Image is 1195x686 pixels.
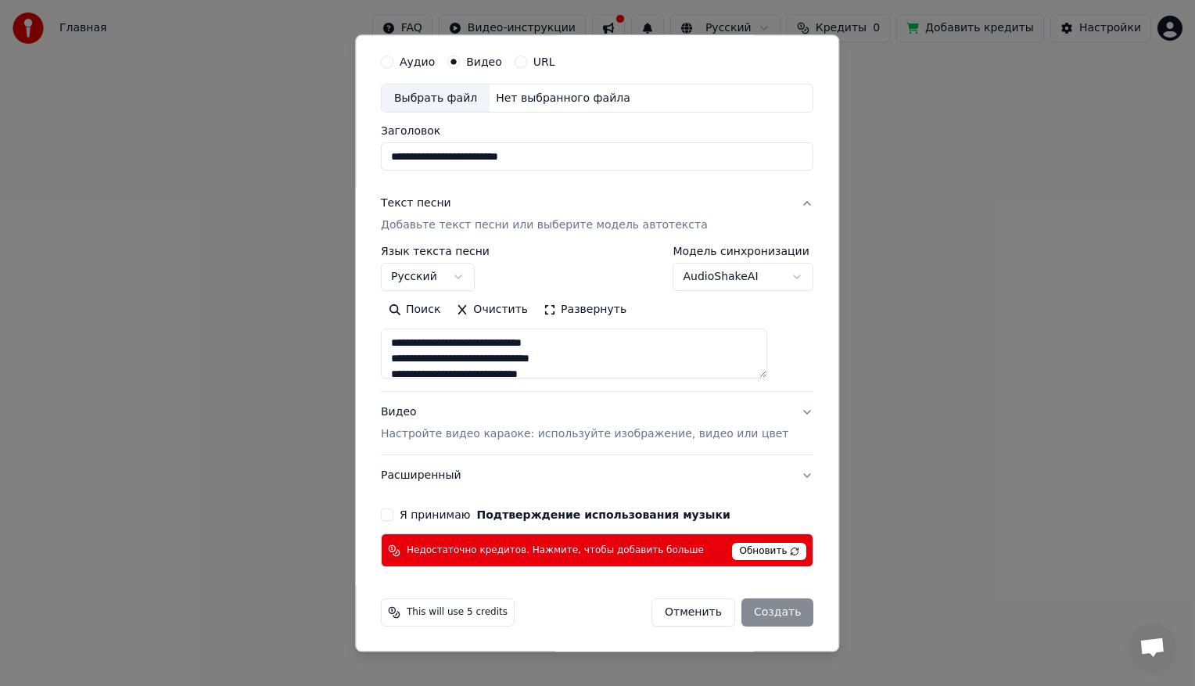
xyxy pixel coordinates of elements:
p: Добавьте текст песни или выберите модель автотекста [381,218,708,234]
div: Текст песни [381,196,451,212]
span: Недостаточно кредитов. Нажмите, чтобы добавить больше [407,544,704,557]
label: Я принимаю [400,510,730,521]
div: Нет выбранного файла [490,91,637,106]
button: ВидеоНастройте видео караоке: используйте изображение, видео или цвет [381,393,813,455]
label: Аудио [400,56,435,67]
div: Видео [381,405,788,443]
p: Настройте видео караоке: используйте изображение, видео или цвет [381,427,788,443]
button: Очистить [449,298,536,323]
button: Отменить [651,599,735,627]
button: Текст песниДобавьте текст песни или выберите модель автотекста [381,184,813,246]
button: Я принимаю [477,510,730,521]
div: Выбрать файл [382,84,490,113]
span: Обновить [733,544,807,561]
label: Язык текста песни [381,246,490,257]
button: Расширенный [381,456,813,497]
label: Видео [466,56,502,67]
span: This will use 5 credits [407,607,508,620]
div: Текст песниДобавьте текст песни или выберите модель автотекста [381,246,813,392]
label: Модель синхронизации [673,246,814,257]
button: Развернуть [536,298,634,323]
button: Поиск [381,298,448,323]
label: Заголовок [381,126,813,137]
label: URL [533,56,555,67]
